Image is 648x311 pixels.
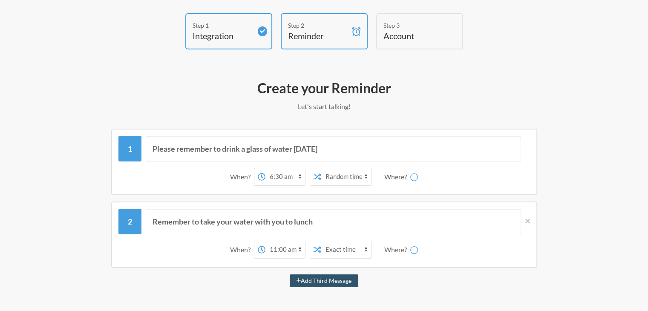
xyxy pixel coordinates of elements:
[193,21,252,30] div: Step 1
[193,30,252,42] h4: Integration
[146,209,521,234] input: Message
[384,168,410,186] div: Where?
[384,241,410,259] div: Where?
[383,30,443,42] h4: Account
[290,274,359,287] button: Add Third Message
[288,30,348,42] h4: Reminder
[77,79,571,97] h2: Create your Reminder
[230,168,254,186] div: When?
[288,21,348,30] div: Step 2
[146,136,521,161] input: Message
[383,21,443,30] div: Step 3
[230,241,254,259] div: When?
[77,101,571,112] p: Let's start talking!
